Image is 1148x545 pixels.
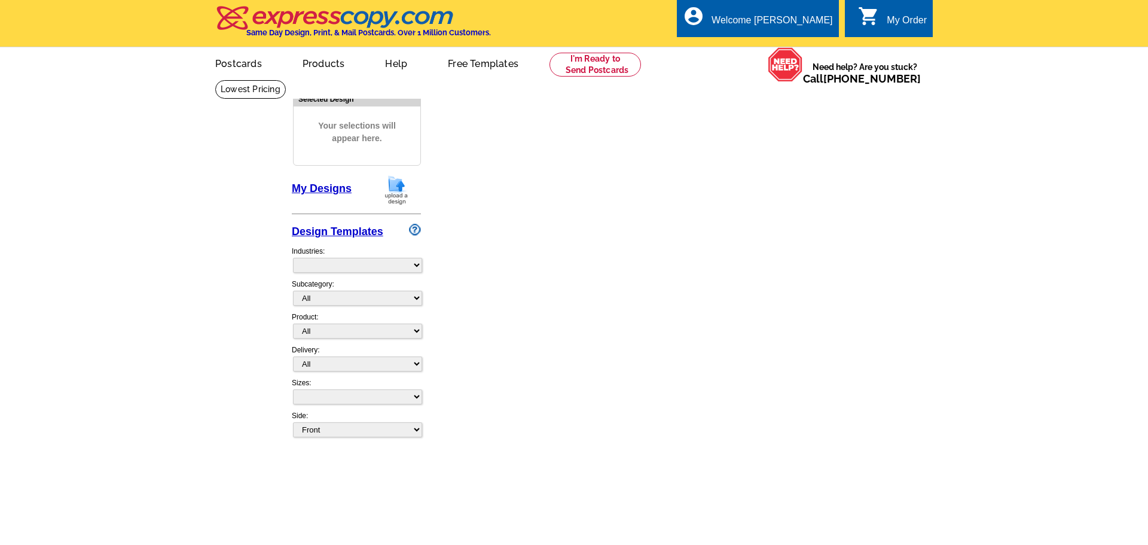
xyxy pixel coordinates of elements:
div: Sizes: [292,377,421,410]
i: shopping_cart [858,5,880,27]
div: Product: [292,312,421,345]
img: design-wizard-help-icon.png [409,224,421,236]
i: account_circle [683,5,704,27]
img: help [768,47,803,82]
span: Your selections will appear here. [303,108,411,157]
a: Same Day Design, Print, & Mail Postcards. Over 1 Million Customers. [215,14,491,37]
a: [PHONE_NUMBER] [823,72,921,85]
a: Help [366,48,426,77]
div: Side: [292,410,421,439]
div: Selected Design [294,93,420,105]
a: shopping_cart My Order [858,13,927,28]
div: Subcategory: [292,279,421,312]
a: Postcards [196,48,281,77]
a: My Designs [292,182,352,194]
img: upload-design [381,175,412,205]
a: Free Templates [429,48,538,77]
div: Industries: [292,240,421,279]
a: Products [283,48,364,77]
h4: Same Day Design, Print, & Mail Postcards. Over 1 Million Customers. [246,28,491,37]
div: My Order [887,15,927,32]
div: Delivery: [292,345,421,377]
span: Call [803,72,921,85]
a: Design Templates [292,226,383,238]
div: Welcome [PERSON_NAME] [712,15,832,32]
span: Need help? Are you stuck? [803,61,927,85]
